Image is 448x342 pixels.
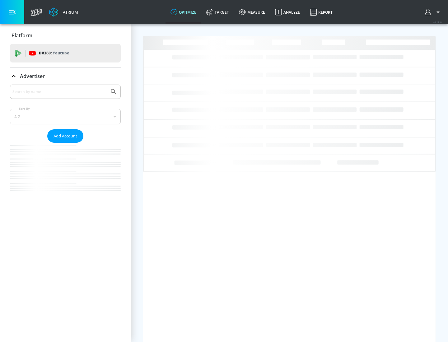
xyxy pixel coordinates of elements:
input: Search by name [12,88,107,96]
div: DV360: Youtube [10,44,121,62]
div: Platform [10,27,121,44]
div: Advertiser [10,67,121,85]
p: DV360: [39,50,69,57]
nav: list of Advertiser [10,143,121,203]
p: Youtube [53,50,69,56]
div: A-Z [10,109,121,124]
span: v 4.19.0 [433,21,442,24]
a: Target [201,1,234,23]
div: Atrium [60,9,78,15]
a: measure [234,1,270,23]
label: Sort By [18,107,31,111]
a: optimize [166,1,201,23]
a: Report [305,1,338,23]
p: Advertiser [20,73,45,80]
button: Add Account [47,129,83,143]
a: Analyze [270,1,305,23]
p: Platform [12,32,32,39]
span: Add Account [54,132,77,140]
div: Advertiser [10,85,121,203]
a: Atrium [49,7,78,17]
